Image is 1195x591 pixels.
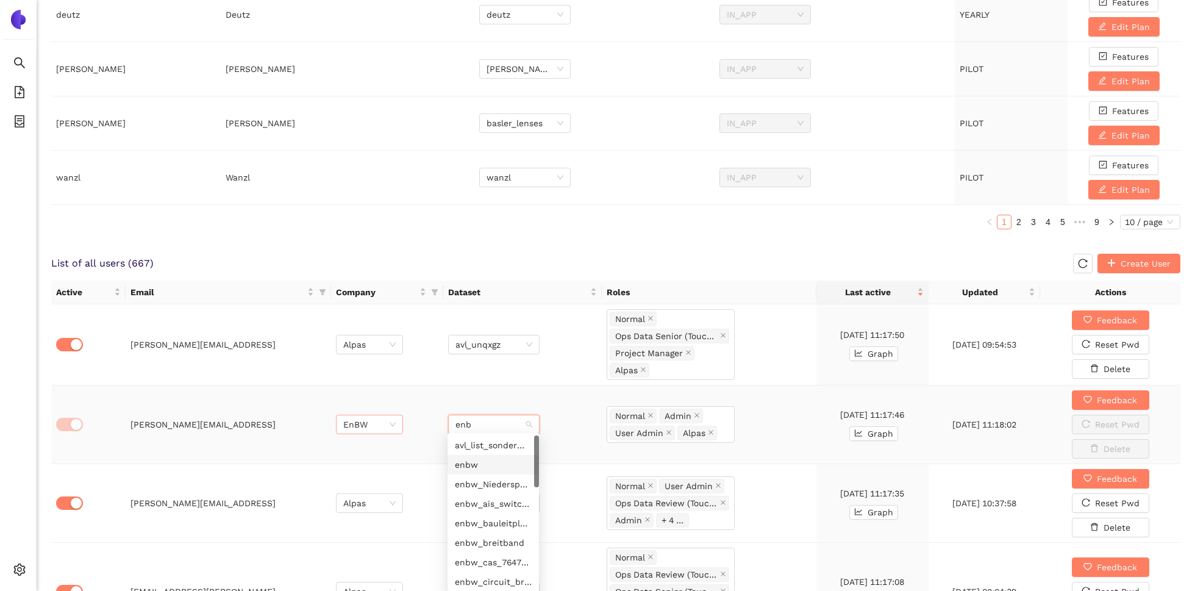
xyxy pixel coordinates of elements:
span: Feedback [1097,313,1137,327]
button: heartFeedback [1072,557,1149,577]
div: enbw_Niederspannungsverteilung [448,475,539,494]
span: heart [1083,562,1092,572]
span: delete [1090,364,1099,374]
span: close [666,429,672,437]
span: close [644,517,651,524]
span: Alpas [343,335,396,354]
span: + 4 ... [656,513,689,528]
td: [PERSON_NAME] [51,96,221,151]
span: heart [1083,395,1092,405]
div: avl_list_sondermaschinenbau_sly201 [448,435,539,455]
div: enbw_bauleitplanung [448,514,539,533]
span: Edit Plan [1111,183,1150,196]
button: line-chartGraph [849,346,898,361]
button: heartFeedback [1072,310,1149,330]
button: editEdit Plan [1088,180,1160,199]
th: this column's title is Dataset,this column is sortable [443,281,602,304]
td: PILOT [955,42,1068,96]
span: IN_APP [727,168,804,187]
span: search [13,52,26,77]
span: Features [1112,104,1149,118]
span: IN_APP [727,60,804,78]
span: Normal [610,409,657,423]
span: ••• [1070,215,1090,229]
span: Ops Data Review (Toucan) [615,496,718,510]
span: Last active [821,285,915,299]
span: User Admin [665,479,713,493]
a: 4 [1041,215,1055,229]
span: close [647,482,654,490]
span: Features [1112,159,1149,172]
li: 4 [1041,215,1055,229]
span: close [647,315,654,323]
span: filter [431,288,438,296]
span: Ops Data Senior (Toucan) [610,329,729,343]
span: edit [1098,22,1107,32]
a: 2 [1012,215,1026,229]
span: Normal [615,312,645,326]
span: Admin [659,409,703,423]
span: close [647,412,654,420]
span: Email [130,285,305,299]
td: [DATE] 09:54:53 [929,304,1041,385]
div: enbw [448,455,539,475]
span: file-add [13,82,26,106]
span: IN_APP [727,114,804,132]
li: 3 [1026,215,1041,229]
td: [PERSON_NAME] [221,42,475,96]
div: enbw_bauleitplanung [455,517,532,530]
td: [PERSON_NAME][EMAIL_ADDRESS] [126,385,331,464]
span: Project Manager [615,346,683,360]
span: Delete [1104,362,1130,376]
span: filter [316,283,329,301]
th: this column's title is Updated,this column is sortable [929,281,1041,304]
span: right [1108,218,1115,226]
img: Logo [9,10,28,29]
span: Alpas [683,426,705,440]
span: heart [1083,474,1092,484]
th: this column's title is Active,this column is sortable [51,281,126,304]
span: Reset Pwd [1095,338,1140,351]
span: Normal [610,312,657,326]
span: close [715,482,721,490]
span: line-chart [854,349,863,359]
td: [PERSON_NAME] [51,42,221,96]
span: Edit Plan [1111,74,1150,88]
span: draeger [487,60,563,78]
li: 2 [1011,215,1026,229]
span: Feedback [1097,561,1137,574]
span: setting [13,559,26,584]
span: Alpas [677,426,717,440]
span: Ops Data Review (Toucan) [610,496,729,510]
span: Company [336,285,417,299]
button: editEdit Plan [1088,71,1160,91]
span: Graph [868,506,893,519]
button: reloadReset Pwd [1072,493,1149,513]
span: + 4 ... [662,514,683,527]
td: [DATE] 10:37:58 [929,464,1041,543]
span: edit [1098,185,1107,195]
button: line-chartGraph [849,505,898,520]
span: Create User [1121,257,1171,270]
span: 10 / page [1125,215,1175,229]
span: Admin [610,513,654,528]
span: plus [1107,259,1116,268]
span: Normal [615,479,645,493]
div: enbw_Niederspannungsverteilung [455,478,532,491]
td: [PERSON_NAME][EMAIL_ADDRESS] [126,464,331,543]
span: List of all users ( 667 ) [51,257,154,270]
span: Ops Data Senior (Toucan) [615,329,718,343]
span: check-square [1099,52,1107,62]
th: Actions [1040,281,1180,304]
td: wanzl [51,151,221,205]
span: Feedback [1097,393,1137,407]
div: enbw_cas_7647_01_0 [448,553,539,572]
button: left [982,215,997,229]
span: container [13,111,26,135]
li: Next Page [1104,215,1119,229]
div: [DATE] 11:17:46 [821,408,924,421]
button: deleteDelete [1072,359,1149,379]
span: check-square [1099,160,1107,170]
a: 5 [1056,215,1069,229]
span: line-chart [854,507,863,517]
